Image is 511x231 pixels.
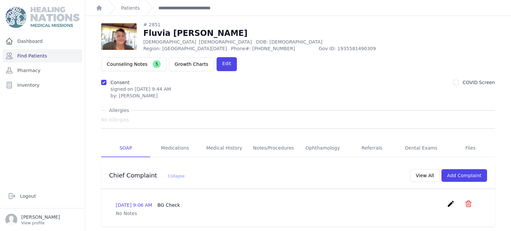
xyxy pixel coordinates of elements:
a: Ophthamology [298,139,347,157]
a: Inventory [3,78,82,92]
span: Allergies [106,107,132,114]
button: Counseling Notes5 [101,57,166,71]
button: Add Complaint [441,169,487,182]
span: DOB: [DEMOGRAPHIC_DATA] [256,39,322,45]
a: Pharmacy [3,64,82,77]
span: Region: [GEOGRAPHIC_DATA][DATE] [143,45,227,52]
span: Collapse [168,174,185,178]
button: View All [410,169,440,182]
nav: Tabs [101,139,495,157]
a: Notes/Procedures [249,139,298,157]
a: Dashboard [3,35,82,48]
h3: Chief Complaint [109,172,185,179]
p: signed on [DATE] 9:44 AM [110,86,171,92]
a: SOAP [101,139,150,157]
a: create [447,203,456,209]
p: [DEMOGRAPHIC_DATA] [143,39,407,45]
img: Medical Missions EMR [5,7,79,28]
p: No Notes [116,210,480,217]
a: Files [446,139,495,157]
span: 5 [153,60,161,68]
p: View profile [21,220,60,226]
p: [PERSON_NAME] [21,214,60,220]
a: Find Patients [3,49,82,62]
a: Referrals [347,139,397,157]
img: fvH3HnreMCVEaEMejTjvwEMq9octsUl8AAAACV0RVh0ZGF0ZTpjcmVhdGUAMjAyMy0xMi0xOVQxNjo1MTo0MCswMDowMFnfxL... [101,23,137,50]
span: Gov ID: 1935581490309 [319,45,407,52]
div: # 2851 [143,21,407,28]
a: Logout [5,189,80,203]
div: by: [PERSON_NAME] [110,92,171,99]
a: Dental Exams [397,139,446,157]
span: Phone#: [PHONE_NUMBER] [231,45,315,52]
h1: Fluvia [PERSON_NAME] [143,28,407,39]
label: COVID Screen [462,80,495,85]
p: [DATE] 9:06 AM [116,202,180,208]
a: Medical History [200,139,249,157]
a: Edit [217,57,237,71]
span: [DEMOGRAPHIC_DATA] [199,39,252,45]
span: No Allergies [101,116,129,123]
a: [PERSON_NAME] View profile [5,214,80,226]
a: Growth Charts [169,57,214,71]
a: Patients [121,5,140,11]
a: Medications [150,139,200,157]
span: BG Check [157,202,180,208]
i: create [447,200,455,208]
label: Consent [110,80,129,85]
